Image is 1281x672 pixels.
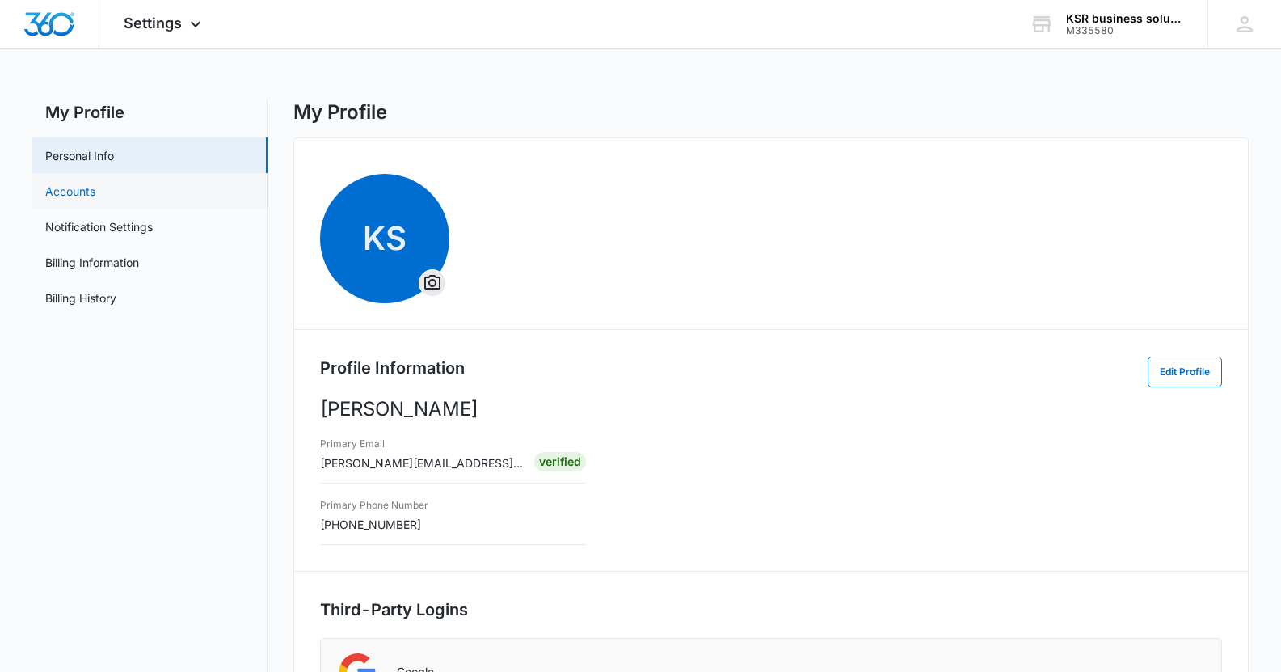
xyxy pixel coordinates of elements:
div: Verified [534,452,586,471]
h1: My Profile [293,100,387,125]
a: Accounts [45,183,95,200]
div: [PHONE_NUMBER] [320,495,428,533]
a: Notification Settings [45,218,153,235]
span: Settings [124,15,182,32]
button: Overflow Menu [419,270,445,296]
h2: Profile Information [320,356,465,380]
h2: My Profile [32,100,268,125]
span: [PERSON_NAME][EMAIL_ADDRESS][DOMAIN_NAME] [320,456,608,470]
h2: Third-Party Logins [320,598,1223,622]
span: KS [320,174,449,303]
a: Billing History [45,290,116,306]
a: Personal Info [45,147,114,164]
p: [PERSON_NAME] [320,395,1223,424]
h3: Primary Phone Number [320,498,428,513]
span: KSOverflow Menu [320,174,449,303]
div: account id [1066,25,1184,36]
button: Edit Profile [1148,357,1222,387]
h3: Primary Email [320,437,524,451]
div: account name [1066,12,1184,25]
a: Billing Information [45,254,139,271]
